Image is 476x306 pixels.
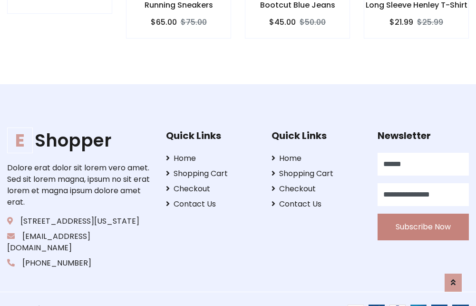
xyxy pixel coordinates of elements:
[7,162,151,208] p: Dolore erat dolor sit lorem vero amet. Sed sit lorem magna, ipsum no sit erat lorem et magna ipsu...
[166,153,257,164] a: Home
[378,130,469,141] h5: Newsletter
[181,17,207,28] del: $75.00
[151,18,177,27] h6: $65.00
[364,0,468,10] h6: Long Sleeve Henley T-Shirt
[7,257,151,269] p: [PHONE_NUMBER]
[269,18,296,27] h6: $45.00
[245,0,350,10] h6: Bootcut Blue Jeans
[300,17,326,28] del: $50.00
[378,214,469,240] button: Subscribe Now
[272,183,363,195] a: Checkout
[7,216,151,227] p: [STREET_ADDRESS][US_STATE]
[7,231,151,254] p: [EMAIL_ADDRESS][DOMAIN_NAME]
[7,128,33,153] span: E
[272,130,363,141] h5: Quick Links
[272,198,363,210] a: Contact Us
[417,17,443,28] del: $25.99
[272,168,363,179] a: Shopping Cart
[166,198,257,210] a: Contact Us
[166,168,257,179] a: Shopping Cart
[166,183,257,195] a: Checkout
[7,130,151,151] a: EShopper
[126,0,231,10] h6: Running Sneakers
[389,18,413,27] h6: $21.99
[7,130,151,151] h1: Shopper
[166,130,257,141] h5: Quick Links
[272,153,363,164] a: Home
